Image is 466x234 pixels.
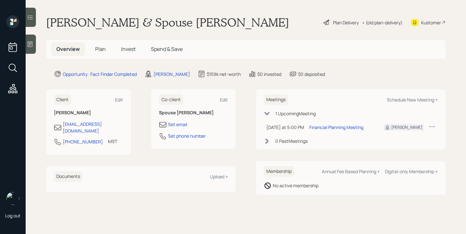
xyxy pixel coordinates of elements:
div: Opportunity · Fact Finder Completed [63,71,137,77]
div: [PERSON_NAME] [391,125,422,130]
div: Log out [5,213,21,219]
span: Spend & Save [151,45,183,52]
div: Schedule New Meeting + [387,97,438,103]
h6: Spouse [PERSON_NAME] [159,110,228,116]
h1: [PERSON_NAME] & Spouse [PERSON_NAME] [46,15,289,29]
img: michael-russo-headshot.png [6,192,19,205]
div: MST [108,138,117,145]
div: [EMAIL_ADDRESS][DOMAIN_NAME] [63,121,123,134]
div: 0 Past Meeting s [275,138,308,144]
div: Plan Delivery [333,19,359,26]
div: Digital-only Membership + [385,168,438,174]
h6: Membership [264,166,294,177]
div: Upload + [210,173,228,180]
div: 1 Upcoming Meeting [275,110,316,117]
div: Financial Planning Meeting [309,124,363,131]
div: [PHONE_NUMBER] [63,138,103,145]
div: Kustomer [421,19,441,26]
div: • (old plan-delivery) [362,19,403,26]
span: Plan [95,45,106,52]
div: [PERSON_NAME] [154,71,190,77]
span: Overview [56,45,80,52]
h6: [PERSON_NAME] [54,110,123,116]
div: Annual Fee Based Planning + [322,168,380,174]
div: Edit [220,97,228,103]
h6: Documents [54,171,83,182]
span: Invest [121,45,136,52]
h6: Co-client [159,94,183,105]
div: Set email [168,121,187,128]
div: Set phone number [168,133,206,139]
h6: Meetings [264,94,288,105]
h6: Client [54,94,71,105]
div: Edit [115,97,123,103]
div: $0 invested [257,71,281,77]
div: $159k net-worth [207,71,241,77]
div: $0 deposited [298,71,325,77]
div: [DATE] at 5:00 PM [266,124,304,131]
div: No active membership [273,182,319,189]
